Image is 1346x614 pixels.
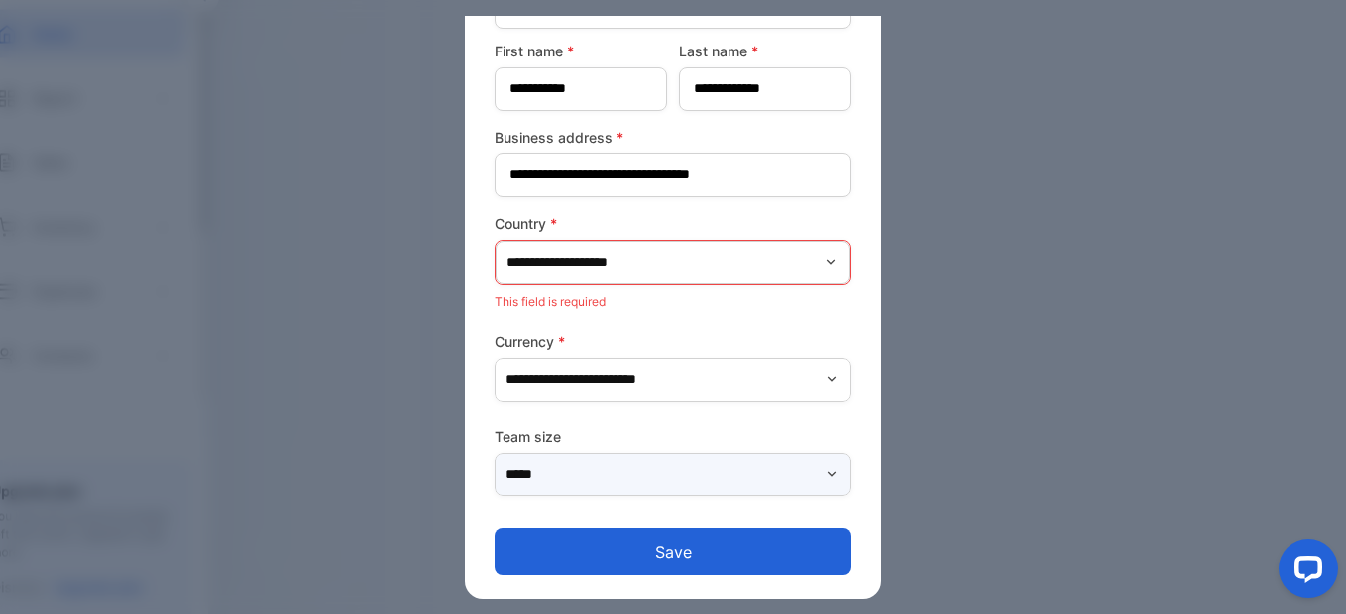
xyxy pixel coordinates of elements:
button: Save [495,528,851,575]
label: Last name [679,41,851,61]
label: First name [495,41,667,61]
label: Business address [495,127,851,148]
p: This field is required [495,289,851,315]
iframe: LiveChat chat widget [1263,531,1346,614]
label: Team size [495,426,851,447]
label: Currency [495,331,851,352]
label: Country [495,213,851,234]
